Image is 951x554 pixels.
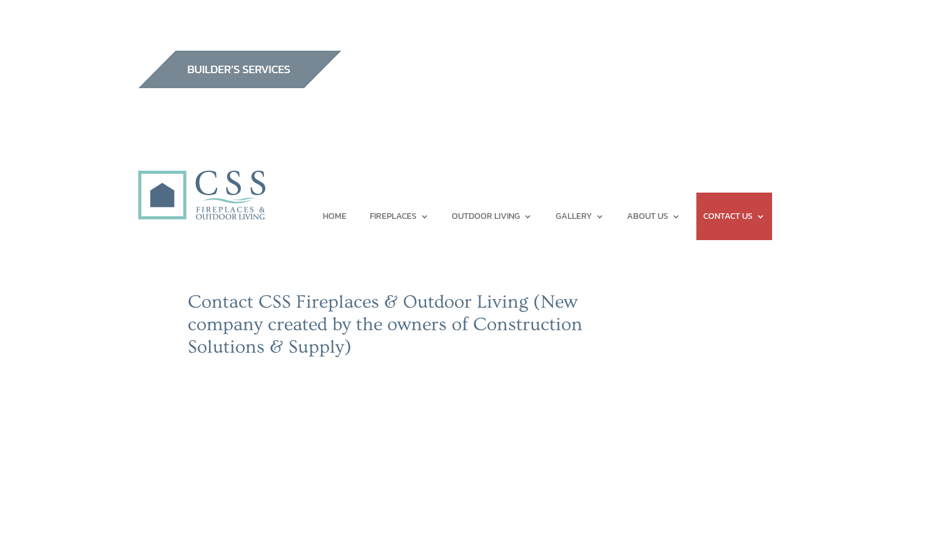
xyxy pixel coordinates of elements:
a: builder services construction supply [138,76,342,93]
a: ABOUT US [627,193,681,240]
a: OUTDOOR LIVING [452,193,532,240]
a: HOME [323,193,347,240]
img: builders_btn [138,51,342,88]
img: CSS Fireplaces & Outdoor Living (Formerly Construction Solutions & Supply)- Jacksonville Ormond B... [138,136,265,226]
a: GALLERY [556,193,604,240]
h2: Contact CSS Fireplaces & Outdoor Living (New company created by the owners of Construction Soluti... [188,291,589,365]
a: CONTACT US [703,193,765,240]
a: FIREPLACES [370,193,429,240]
